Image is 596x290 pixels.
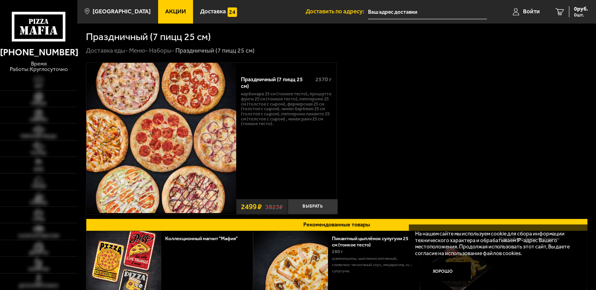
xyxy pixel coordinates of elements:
[368,5,487,19] input: Ваш адрес доставки
[241,203,262,210] span: 2499 ₽
[165,235,244,241] a: Коллекционный магнит "Мафия"
[415,230,577,256] p: На нашем сайте мы используем cookie для сбора информации технического характера и обрабатываем IP...
[523,9,540,15] span: Войти
[574,13,588,17] span: 0 шт.
[332,235,408,248] a: Пикантный цыплёнок сулугуни 25 см (тонкое тесто)
[241,91,332,126] p: Карбонара 25 см (тонкое тесто), Прошутто Фунги 25 см (тонкое тесто), Пепперони 25 см (толстое с с...
[288,199,337,214] button: Выбрать
[86,219,588,231] button: Рекомендованные товары
[332,249,343,254] span: 280 г
[93,9,151,15] span: [GEOGRAPHIC_DATA]
[149,47,174,54] a: Наборы-
[86,32,211,42] h1: Праздничный (7 пицц 25 см)
[228,7,237,17] img: 15daf4d41897b9f0e9f617042186c801.svg
[306,9,368,15] span: Доставить по адресу:
[265,202,283,210] s: 3823 ₽
[415,262,471,281] button: Хорошо
[332,255,414,274] p: шампиньоны, цыпленок копченый, сливочно-чесночный соус, моцарелла, сыр сулугуни.
[315,76,332,83] span: 2570 г
[200,9,226,15] span: Доставка
[129,47,148,54] a: Меню-
[86,47,128,54] a: Доставка еды-
[86,63,236,213] img: Праздничный (7 пицц 25 см)
[165,9,186,15] span: Акции
[175,47,255,55] div: Праздничный (7 пицц 25 см)
[86,63,236,214] a: Праздничный (7 пицц 25 см)
[241,76,310,89] div: Праздничный (7 пицц 25 см)
[574,6,588,12] span: 0 руб.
